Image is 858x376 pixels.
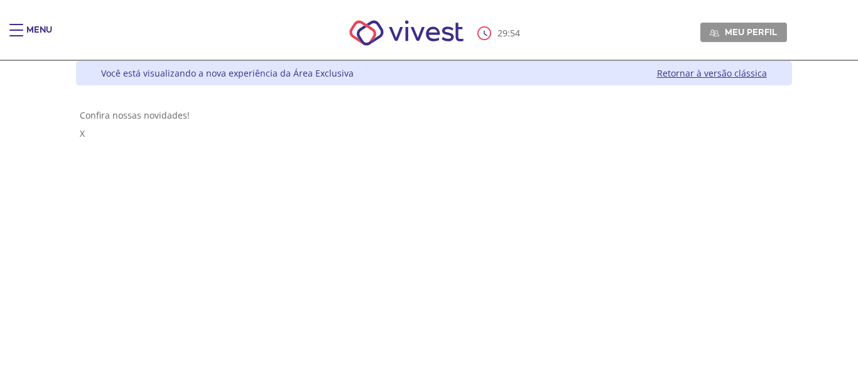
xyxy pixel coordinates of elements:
div: Vivest [67,61,792,376]
span: Meu perfil [725,26,777,38]
span: X [80,127,85,139]
div: : [477,26,523,40]
img: Meu perfil [710,28,719,38]
span: 54 [510,27,520,39]
div: Menu [26,24,52,49]
div: Você está visualizando a nova experiência da Área Exclusiva [101,67,354,79]
span: 29 [497,27,508,39]
div: Confira nossas novidades! [80,109,788,121]
img: Vivest [335,6,478,60]
a: Retornar à versão clássica [657,67,767,79]
a: Meu perfil [700,23,787,41]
